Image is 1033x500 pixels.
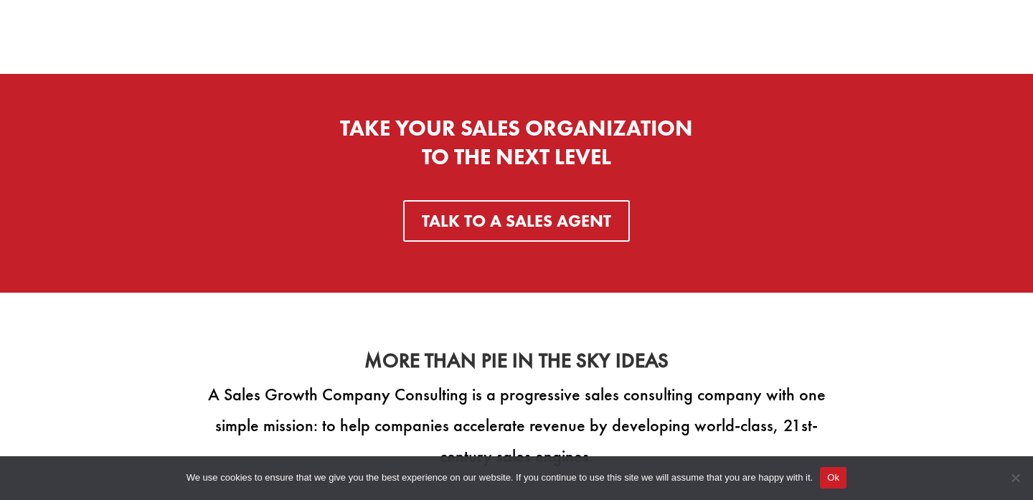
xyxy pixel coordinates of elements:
span: We use cookies to ensure that we give you the best experience on our website. If you continue to ... [187,471,813,485]
h5: Take Your Sales Organization To The Next Level [129,114,904,179]
a: Talk To A Sales Agent [403,200,630,242]
p: A Sales Growth Company Consulting is a progressive sales consulting company with one simple missi... [194,379,839,472]
span: No [1008,471,1022,485]
h3: More Than Pie In The Sky Ideas [194,351,839,379]
button: Ok [820,467,846,489]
